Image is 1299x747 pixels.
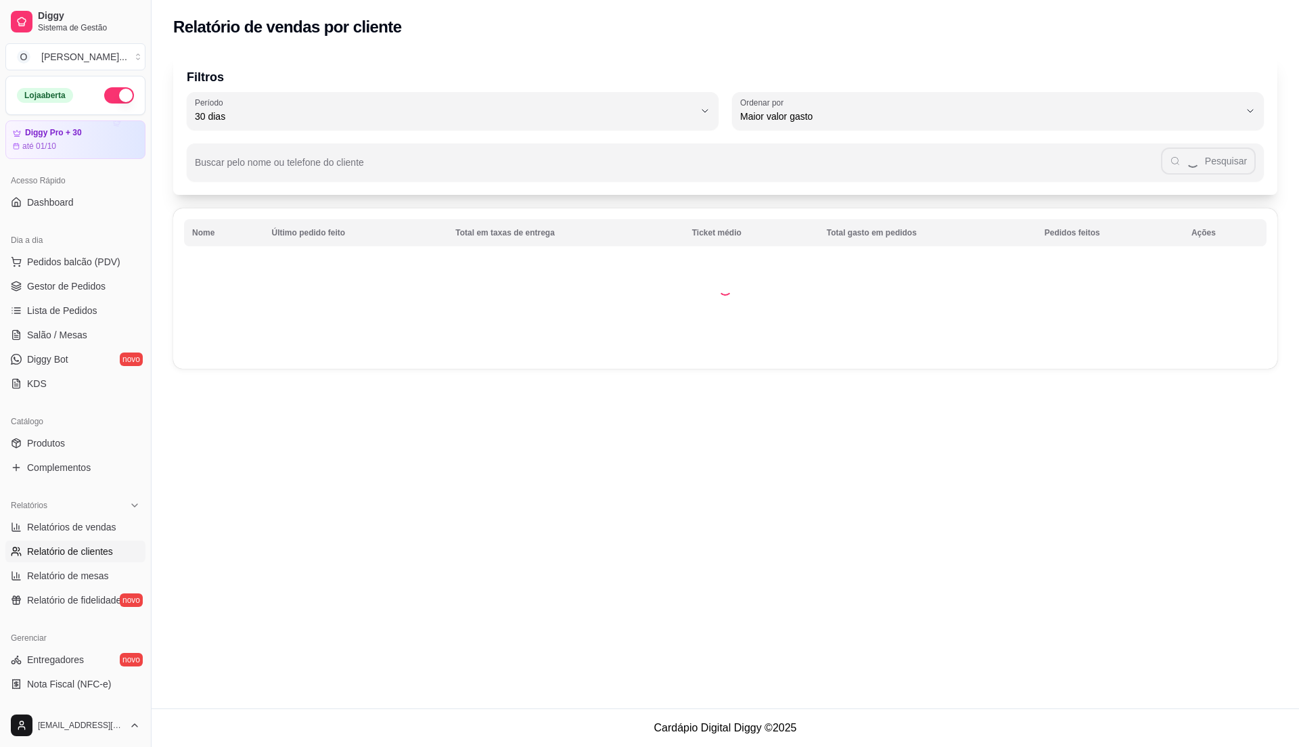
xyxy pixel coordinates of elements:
label: Ordenar por [740,97,788,108]
span: Diggy [38,10,140,22]
button: [EMAIL_ADDRESS][DOMAIN_NAME] [5,709,145,742]
span: Relatórios de vendas [27,520,116,534]
span: 30 dias [195,110,694,123]
label: Período [195,97,227,108]
span: Relatório de mesas [27,569,109,583]
span: Entregadores [27,653,84,666]
div: Catálogo [5,411,145,432]
a: Relatório de clientes [5,541,145,562]
span: Sistema de Gestão [38,22,140,33]
span: Dashboard [27,196,74,209]
div: Loja aberta [17,88,73,103]
div: Gerenciar [5,627,145,649]
div: Acesso Rápido [5,170,145,191]
div: Loading [719,282,732,296]
a: Relatórios de vendas [5,516,145,538]
button: Período30 dias [187,92,719,130]
span: Complementos [27,461,91,474]
a: DiggySistema de Gestão [5,5,145,38]
span: Gestor de Pedidos [27,279,106,293]
article: até 01/10 [22,141,56,152]
a: Entregadoresnovo [5,649,145,671]
a: Relatório de fidelidadenovo [5,589,145,611]
h2: Relatório de vendas por cliente [173,16,402,38]
span: Pedidos balcão (PDV) [27,255,120,269]
div: [PERSON_NAME] ... [41,50,127,64]
article: Diggy Pro + 30 [25,128,82,138]
a: Diggy Botnovo [5,348,145,370]
span: [EMAIL_ADDRESS][DOMAIN_NAME] [38,720,124,731]
span: KDS [27,377,47,390]
span: Produtos [27,436,65,450]
p: Filtros [187,68,1264,87]
a: Complementos [5,457,145,478]
input: Buscar pelo nome ou telefone do cliente [195,161,1161,175]
span: Nota Fiscal (NFC-e) [27,677,111,691]
span: Diggy Bot [27,353,68,366]
a: Dashboard [5,191,145,213]
footer: Cardápio Digital Diggy © 2025 [152,708,1299,747]
a: Lista de Pedidos [5,300,145,321]
button: Ordenar porMaior valor gasto [732,92,1264,130]
button: Select a team [5,43,145,70]
span: Maior valor gasto [740,110,1239,123]
div: Dia a dia [5,229,145,251]
span: Relatórios [11,500,47,511]
a: KDS [5,373,145,394]
a: Salão / Mesas [5,324,145,346]
button: Pedidos balcão (PDV) [5,251,145,273]
span: O [17,50,30,64]
a: Controle de caixa [5,698,145,719]
a: Relatório de mesas [5,565,145,587]
a: Diggy Pro + 30até 01/10 [5,120,145,159]
a: Produtos [5,432,145,454]
span: Controle de caixa [27,702,101,715]
a: Gestor de Pedidos [5,275,145,297]
button: Alterar Status [104,87,134,104]
span: Relatório de clientes [27,545,113,558]
span: Salão / Mesas [27,328,87,342]
span: Relatório de fidelidade [27,593,121,607]
a: Nota Fiscal (NFC-e) [5,673,145,695]
span: Lista de Pedidos [27,304,97,317]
